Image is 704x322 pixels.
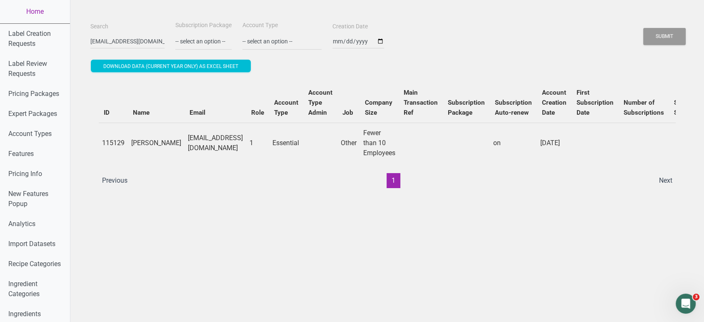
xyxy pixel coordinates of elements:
b: Email [190,109,205,116]
button: Submit [643,28,686,45]
label: Creation Date [332,23,368,31]
label: Search [90,23,108,31]
b: Job [342,109,353,116]
b: Account Type Admin [308,89,332,116]
span: 3 [693,294,699,300]
td: [PERSON_NAME] [128,123,185,163]
b: Role [251,109,264,116]
td: 115129 [99,123,128,163]
button: Download data (current year only) as excel sheet [91,60,251,72]
b: Subscription Auto-renew [495,99,532,116]
td: Fewer than 10 Employees [360,123,399,163]
b: Name [133,109,150,116]
b: Account Creation Date [542,89,567,116]
b: Account Type [274,99,298,116]
b: ID [104,109,110,116]
label: Account Type [242,21,278,30]
b: Subscription Package [448,99,485,116]
td: on [490,123,537,163]
td: Other [337,123,360,163]
b: Company Size [365,99,392,116]
b: First Subscription Date [577,89,614,116]
iframe: Intercom live chat [676,294,696,314]
button: 1 [387,173,400,188]
td: Essential [269,123,303,163]
div: Page navigation example [99,173,676,188]
label: Subscription Package [175,21,232,30]
b: Number of Subscriptions [624,99,664,116]
td: [DATE] [537,123,572,163]
td: 1 [246,123,269,163]
b: Main Transaction Ref [404,89,438,116]
td: [EMAIL_ADDRESS][DOMAIN_NAME] [185,123,246,163]
span: Download data (current year only) as excel sheet [103,63,238,69]
div: Users [90,74,684,196]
